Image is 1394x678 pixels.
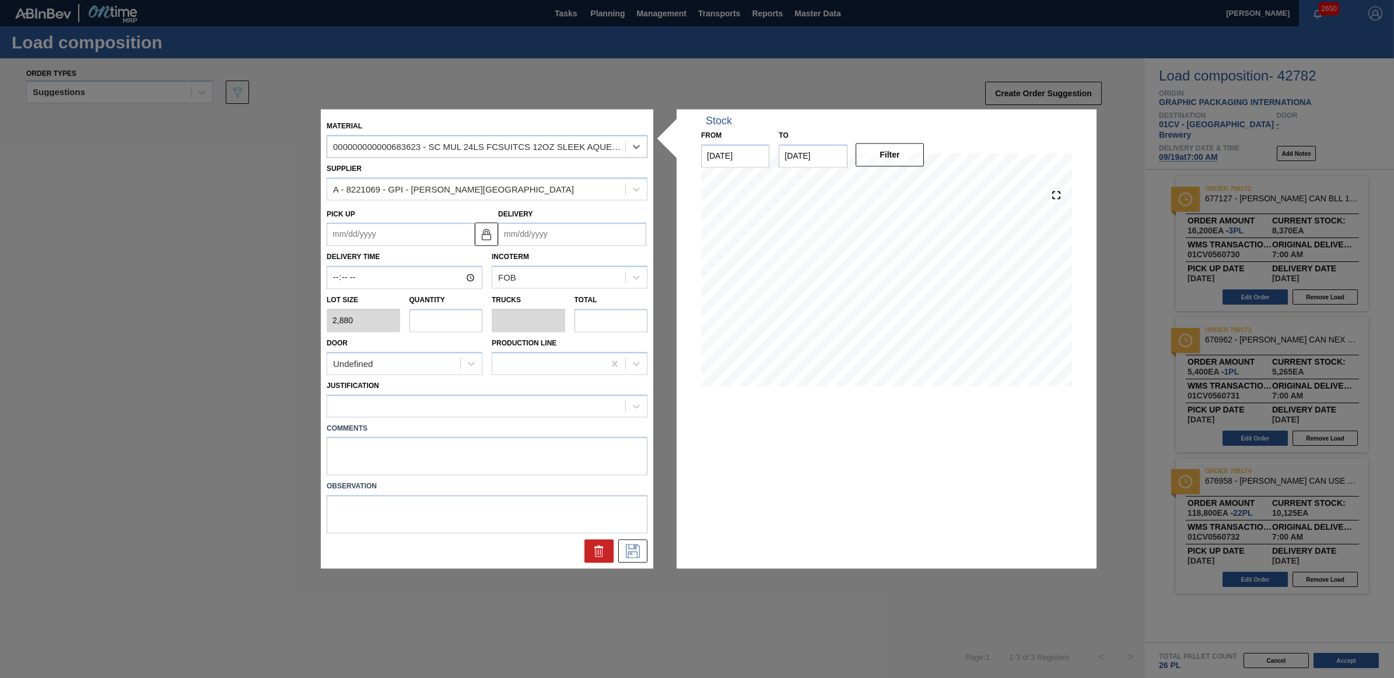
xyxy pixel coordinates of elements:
label: Comments [327,420,647,437]
label: Door [327,339,348,347]
label: Lot size [327,292,400,309]
label: Supplier [327,165,362,173]
div: A - 8221069 - GPI - [PERSON_NAME][GEOGRAPHIC_DATA] [333,184,574,194]
div: Stock [706,115,732,127]
button: locked [475,222,498,246]
input: mm/dd/yyyy [327,223,475,246]
label: Trucks [492,296,521,305]
div: FOB [498,272,516,282]
button: Filter [856,143,924,166]
div: Delete Suggestion [584,540,614,563]
label: Justification [327,382,379,390]
img: locked [479,227,493,241]
label: Pick up [327,210,355,218]
div: Save Suggestion [618,540,647,563]
label: Delivery Time [327,249,482,266]
label: Production Line [492,339,556,347]
div: 000000000000683623 - SC MUL 24LS FCSUITCS 12OZ SLEEK AQUEOUS [333,142,626,152]
div: Undefined [333,359,373,369]
label: Quantity [409,296,445,305]
label: to [779,131,788,139]
input: mm/dd/yyyy [779,144,847,167]
input: mm/dd/yyyy [498,223,646,246]
label: Incoterm [492,253,529,261]
label: Observation [327,478,647,495]
label: Delivery [498,210,533,218]
label: From [701,131,721,139]
label: Total [575,296,597,305]
label: Material [327,122,362,130]
input: mm/dd/yyyy [701,144,769,167]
